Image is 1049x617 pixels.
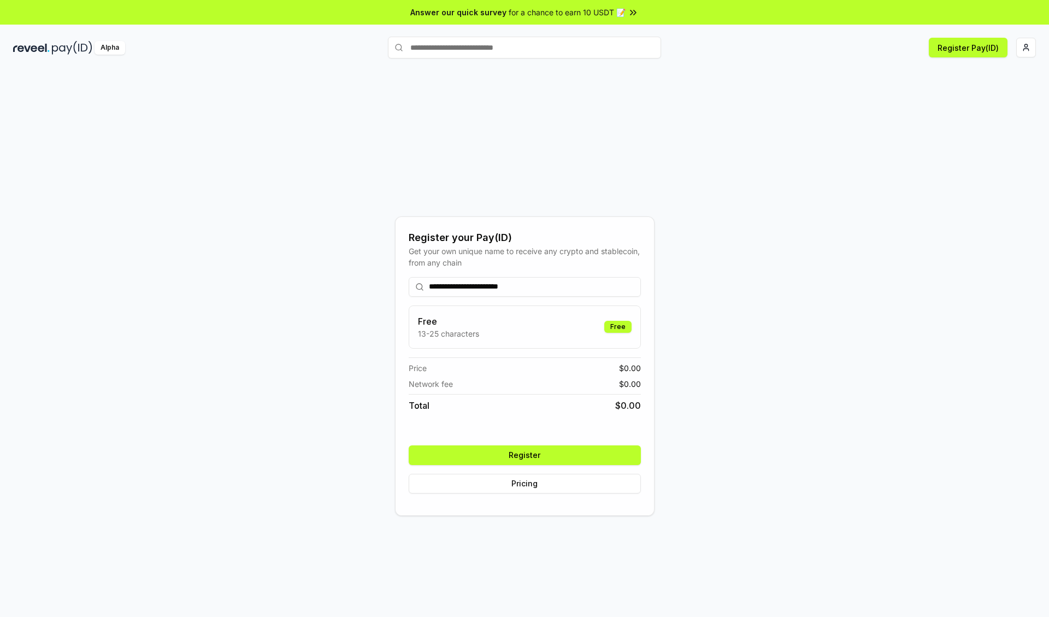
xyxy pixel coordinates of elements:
[615,399,641,412] span: $ 0.00
[409,474,641,493] button: Pricing
[929,38,1007,57] button: Register Pay(ID)
[409,230,641,245] div: Register your Pay(ID)
[95,41,125,55] div: Alpha
[409,399,429,412] span: Total
[409,445,641,465] button: Register
[409,362,427,374] span: Price
[509,7,626,18] span: for a chance to earn 10 USDT 📝
[410,7,506,18] span: Answer our quick survey
[418,328,479,339] p: 13-25 characters
[52,41,92,55] img: pay_id
[13,41,50,55] img: reveel_dark
[604,321,632,333] div: Free
[409,378,453,390] span: Network fee
[619,378,641,390] span: $ 0.00
[418,315,479,328] h3: Free
[619,362,641,374] span: $ 0.00
[409,245,641,268] div: Get your own unique name to receive any crypto and stablecoin, from any chain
